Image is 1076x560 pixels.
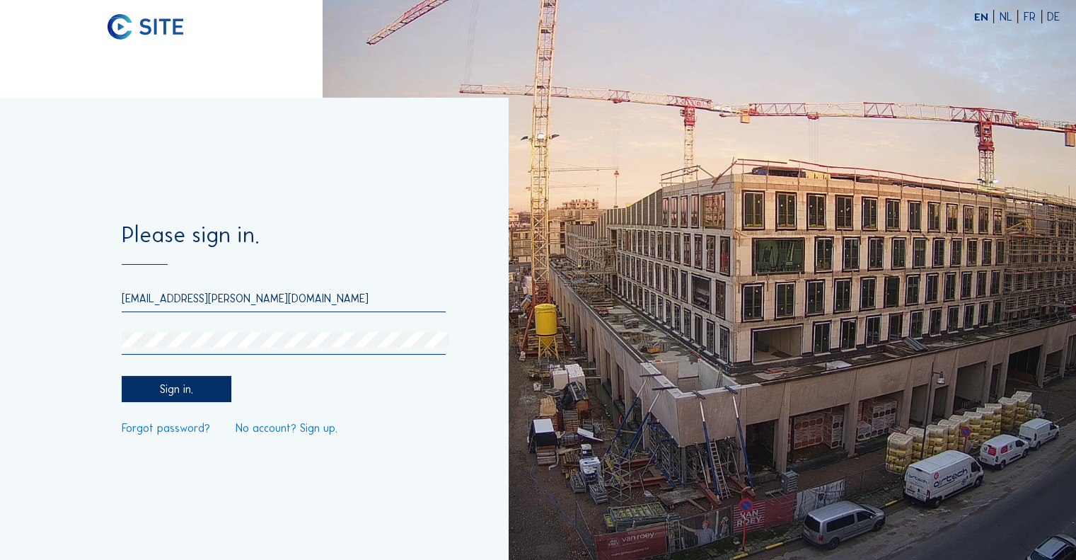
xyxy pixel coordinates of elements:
div: FR [1024,11,1042,22]
img: C-SITE logo [108,14,183,40]
div: Please sign in. [122,224,446,264]
div: EN [974,11,995,22]
a: No account? Sign up. [236,423,337,433]
a: Forgot password? [122,423,210,433]
div: DE [1047,11,1060,22]
div: Sign in. [122,376,231,402]
div: NL [1000,11,1019,22]
input: Email [122,292,446,305]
